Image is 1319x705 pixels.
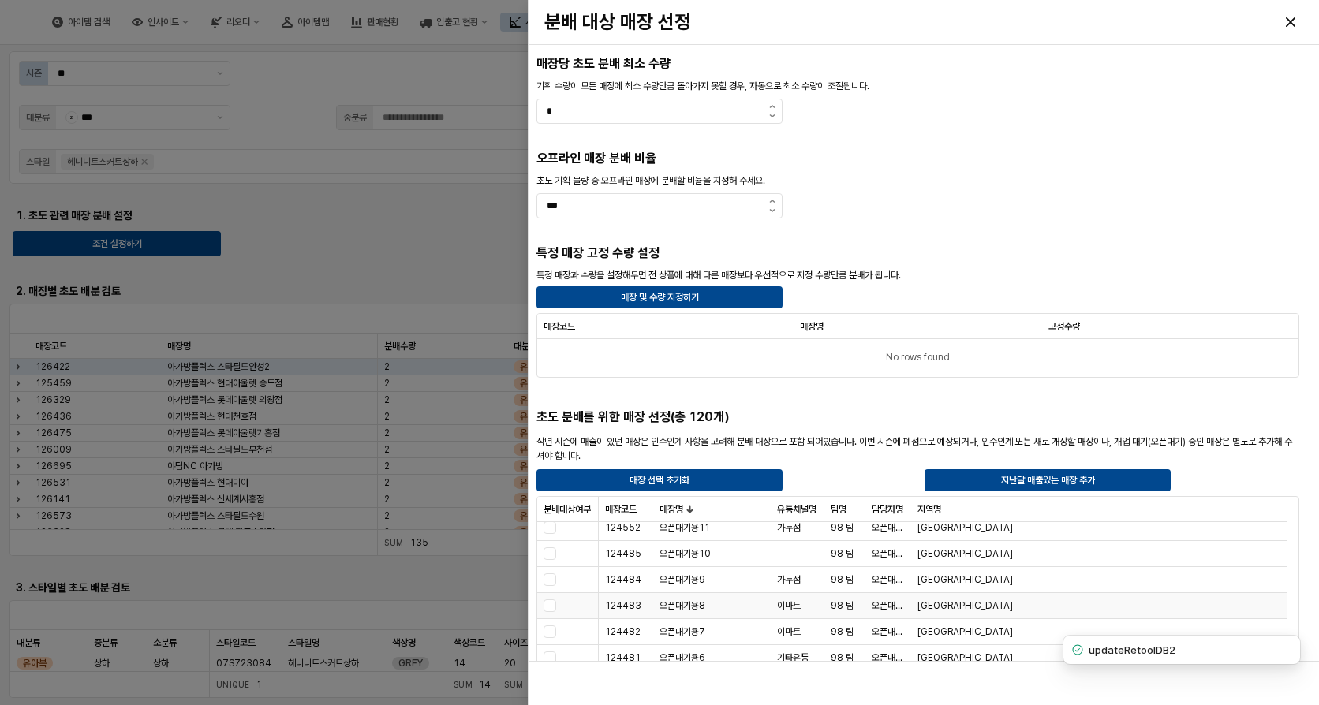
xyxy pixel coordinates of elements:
button: 감소 [762,207,782,218]
span: 124483 [605,599,641,612]
h5: 오프라인 매장 분배 비율 [536,151,1299,166]
span: 오픈대기용 [872,573,904,586]
span: 오픈대기용7 [659,625,705,638]
span: [GEOGRAPHIC_DATA] [917,573,1013,586]
button: 감소 [762,112,782,124]
span: 고정수량 [1048,320,1080,333]
span: 유통채널명 [777,503,816,516]
button: 지난달 매출있는 매장 추가 [925,469,1171,491]
span: 98 팀 [830,547,853,560]
span: 오픈대기용 [872,521,904,534]
span: 기타유통 [777,651,809,664]
span: 오픈대기용 [872,625,904,638]
span: [GEOGRAPHIC_DATA] [917,651,1013,664]
span: 지역명 [917,503,941,516]
h3: 분배 대상 매장 선정 [544,11,1111,33]
span: 98 팀 [830,573,853,586]
span: 분배대상여부 [544,503,591,516]
span: 124481 [605,651,641,664]
span: 매장명 [800,320,824,333]
h4: updateRetoolDB2 [1089,642,1175,658]
h5: 특정 매장 고정 수량 설정 [536,245,1299,261]
span: 이마트 [777,599,801,612]
span: 오픈대기용 [872,599,904,612]
span: 이마트 [777,625,801,638]
span: 98 팀 [830,521,853,534]
span: 가두점 [777,521,801,534]
h5: 매장당 초도 분배 최소 수량 [536,56,1299,72]
div: No rows found [537,339,1298,377]
button: 매장 및 수량 지정하기 [536,286,783,308]
span: 오픈대기용8 [659,599,705,612]
span: 매장코드 [605,503,637,516]
span: 98 팀 [830,599,853,612]
span: 98 팀 [830,651,853,664]
p: 매장 선택 초기화 [630,474,689,487]
span: [GEOGRAPHIC_DATA] [917,625,1013,638]
span: 매장명 [659,503,683,516]
span: 담당자명 [872,503,903,516]
span: [GEOGRAPHIC_DATA] [917,521,1013,534]
p: 기획 수량이 모든 매장에 최소 수량만큼 돌아가지 못할 경우, 자동으로 최소 수량이 조절됩니다. [536,79,1299,93]
span: 가두점 [777,573,801,586]
h5: 초도 분배를 위한 매장 선정(총 120개) [536,409,912,425]
span: 매장코드 [544,320,575,333]
button: 매장 선택 초기화 [536,469,783,491]
span: 오픈대기용 [872,651,904,664]
span: 오픈대기용10 [659,547,711,560]
button: 증가 [762,99,782,112]
p: 매장 및 수량 지정하기 [620,291,698,304]
span: 124552 [605,521,641,534]
span: 오픈대기용6 [659,651,705,664]
div: Notifications (F8) [1044,639,1319,705]
span: 124484 [605,573,641,586]
p: 초도 기획 물량 중 오프라인 매장에 분배할 비율을 지정해 주세요. [536,173,1299,188]
span: 오픈대기용 [872,547,904,560]
span: 오픈대기용9 [659,573,705,586]
p: 지난달 매출있는 매장 추가 [1000,474,1094,487]
p: 특정 매장과 수량을 설정해두면 전 상품에 대해 다른 매장보다 우선적으로 지정 수량만큼 분배가 됩니다. [536,268,1299,282]
span: 팀명 [830,503,846,516]
span: [GEOGRAPHIC_DATA] [917,547,1013,560]
span: [GEOGRAPHIC_DATA] [917,599,1013,612]
span: 124485 [605,547,641,560]
p: 작년 시즌에 매출이 있던 매장은 인수인계 사항을 고려해 분배 대상으로 포함 되어있습니다. 이번 시즌에 폐점으로 예상되거나, 인수인계 또는 새로 개장할 매장이나, 개업 대기(오... [536,435,1299,463]
span: 124482 [605,625,641,638]
span: 오픈대기용11 [659,521,710,534]
div: success [1070,642,1085,658]
button: Close [1278,9,1303,35]
span: 98 팀 [830,625,853,638]
button: 증가 [762,194,782,207]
